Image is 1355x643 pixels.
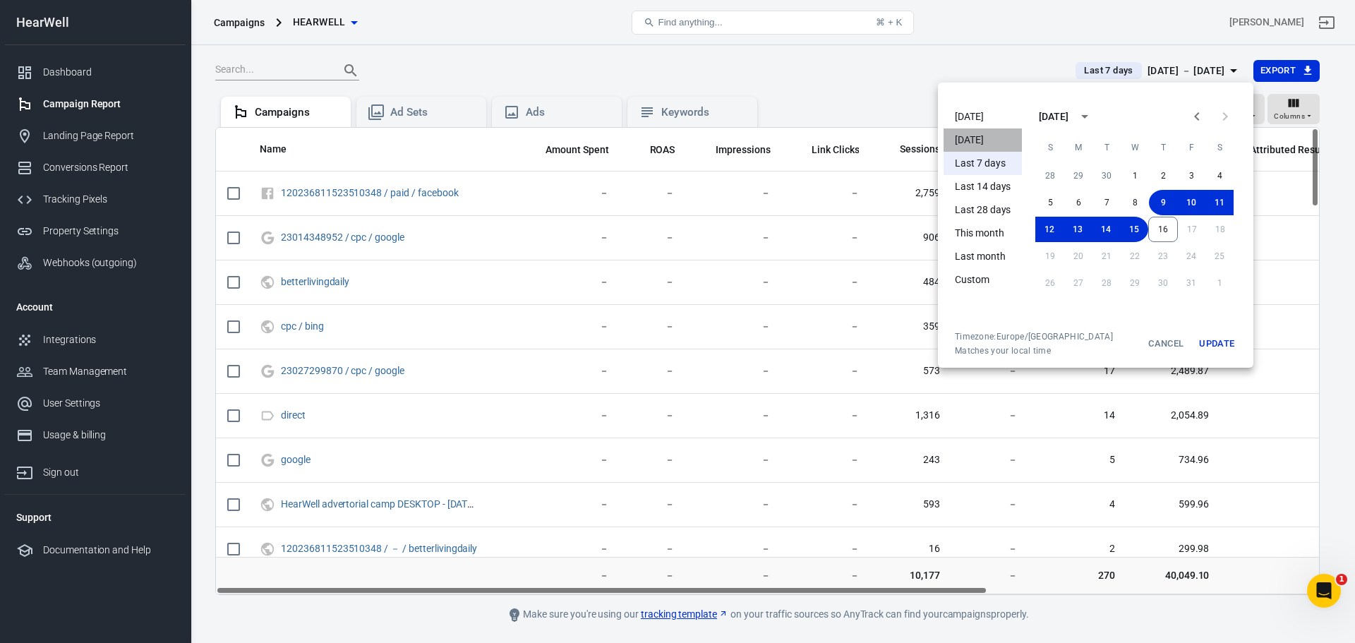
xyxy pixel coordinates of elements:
button: 9 [1149,190,1177,215]
span: Monday [1066,133,1091,162]
button: Update [1194,331,1239,356]
li: This month [944,222,1022,245]
button: 15 [1120,217,1148,242]
iframe: Intercom live chat [1307,574,1341,608]
li: Last 28 days [944,198,1022,222]
span: Tuesday [1094,133,1119,162]
button: 10 [1177,190,1205,215]
button: 1 [1121,163,1149,188]
div: Timezone: Europe/[GEOGRAPHIC_DATA] [955,331,1113,342]
span: Wednesday [1122,133,1148,162]
button: Cancel [1143,331,1188,356]
button: 6 [1064,190,1092,215]
span: Sunday [1037,133,1063,162]
span: Saturday [1207,133,1232,162]
button: 4 [1205,163,1234,188]
button: 3 [1177,163,1205,188]
div: [DATE] [1039,109,1068,124]
button: Previous month [1183,102,1211,131]
li: [DATE] [944,105,1022,128]
span: Thursday [1150,133,1176,162]
li: Last 7 days [944,152,1022,175]
li: [DATE] [944,128,1022,152]
button: 2 [1149,163,1177,188]
li: Last 14 days [944,175,1022,198]
button: 8 [1121,190,1149,215]
button: 11 [1205,190,1234,215]
button: 28 [1036,163,1064,188]
span: Matches your local time [955,345,1113,356]
span: Friday [1179,133,1204,162]
button: calendar view is open, switch to year view [1073,104,1097,128]
button: 16 [1148,217,1178,242]
button: 5 [1036,190,1064,215]
li: Last month [944,245,1022,268]
button: 29 [1064,163,1092,188]
button: 30 [1092,163,1121,188]
button: 13 [1064,217,1092,242]
button: 14 [1092,217,1120,242]
li: Custom [944,268,1022,292]
button: 7 [1092,190,1121,215]
button: 12 [1035,217,1064,242]
span: 1 [1336,574,1347,585]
